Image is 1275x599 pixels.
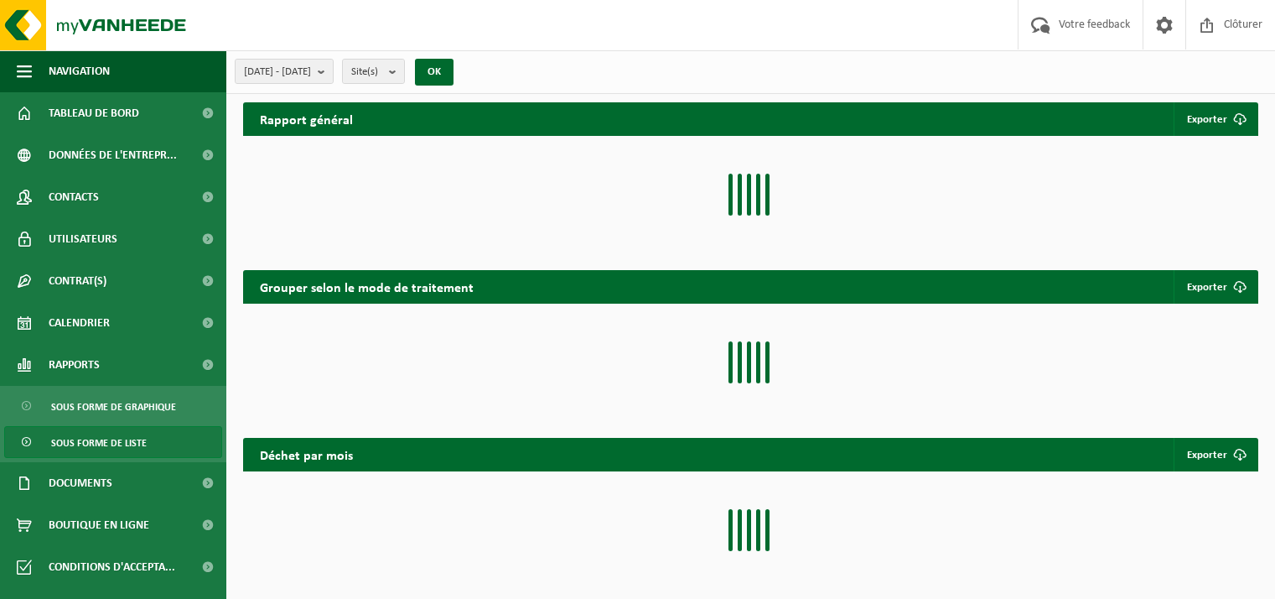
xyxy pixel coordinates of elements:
span: Documents [49,462,112,504]
span: Contrat(s) [49,260,106,302]
a: Sous forme de graphique [4,390,222,422]
a: Exporter [1174,270,1257,304]
span: Conditions d'accepta... [49,546,175,588]
button: Exporter [1174,102,1257,136]
span: Utilisateurs [49,218,117,260]
span: Contacts [49,176,99,218]
a: Sous forme de liste [4,426,222,458]
span: Calendrier [49,302,110,344]
h2: Rapport général [243,102,370,136]
span: Boutique en ligne [49,504,149,546]
span: Sous forme de graphique [51,391,176,423]
h2: Déchet par mois [243,438,370,471]
button: OK [415,59,454,86]
span: [DATE] - [DATE] [244,60,311,85]
span: Navigation [49,50,110,92]
span: Sous forme de liste [51,427,147,459]
span: Tableau de bord [49,92,139,134]
a: Exporter [1174,438,1257,471]
h2: Grouper selon le mode de traitement [243,270,490,303]
span: Données de l'entrepr... [49,134,177,176]
span: Site(s) [351,60,382,85]
button: Site(s) [342,59,405,84]
span: Rapports [49,344,100,386]
button: [DATE] - [DATE] [235,59,334,84]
